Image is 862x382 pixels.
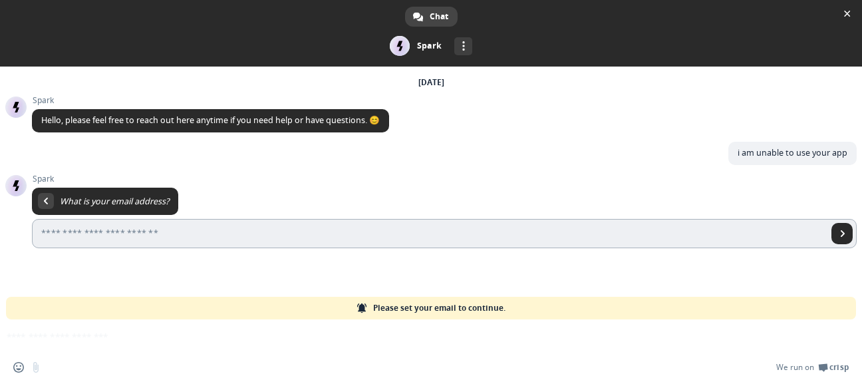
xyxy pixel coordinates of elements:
span: Hello, please feel free to reach out here anytime if you need help or have questions. 😊 [41,114,380,126]
span: Spark [32,174,857,184]
span: Please set your email to continue. [373,297,505,319]
span: Close chat [840,7,854,21]
span: What is your email address? [60,196,169,207]
span: i am unable to use your app [738,147,847,158]
a: We run onCrisp [776,362,849,373]
div: More channels [454,37,472,55]
input: Enter your email address... [32,219,827,248]
span: Chat [430,7,448,27]
div: [DATE] [418,79,444,87]
span: We run on [776,362,814,373]
span: Insert an emoji [13,362,24,373]
div: Chat [405,7,458,27]
span: Send [831,223,853,244]
div: Return to message [38,193,54,209]
span: Spark [32,96,389,105]
span: Crisp [829,362,849,373]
